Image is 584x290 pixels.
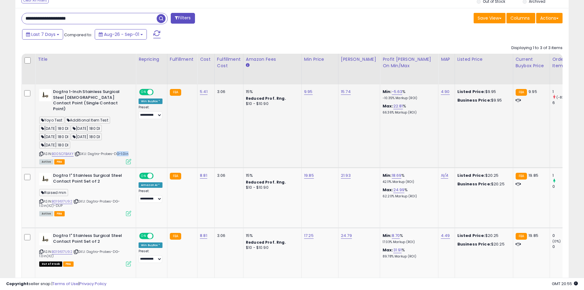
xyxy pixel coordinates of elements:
[380,54,438,84] th: The percentage added to the cost of goods (COGS) that forms the calculator for Min & Max prices.
[457,181,508,187] div: $20.25
[383,187,393,193] b: Max:
[246,96,286,101] b: Reduced Prof. Rng.
[39,159,53,164] span: All listings currently available for purchase on Amazon
[39,89,131,164] div: ASIN:
[383,254,433,259] p: 89.78% Markup (ROI)
[392,172,402,179] a: 18.69
[246,185,297,190] div: $10 - $10.90
[529,89,537,95] span: 9.95
[246,101,297,106] div: $10 - $10.90
[39,133,70,140] span: [DATE] 180 DI
[140,234,147,239] span: ON
[393,103,403,109] a: 22.81
[63,261,74,267] span: FBA
[140,173,147,179] span: ON
[53,89,128,113] b: Dogtra 1-Inch Stainless Surgical Steel [DEMOGRAPHIC_DATA] Contact Point (Single Contact Point)
[246,56,299,63] div: Amazon Fees
[65,117,110,124] span: Additional Item Test
[516,233,527,240] small: FBA
[139,242,162,248] div: Win BuyBox *
[457,89,485,95] b: Listed Price:
[53,233,128,246] b: Dogtra 1" Stainless Surgical Steel Contact Point Set of 2
[246,245,297,250] div: $10 - $10.90
[383,247,393,253] b: Max:
[383,180,433,184] p: 42.11% Markup (ROI)
[139,182,162,188] div: Amazon AI *
[39,249,120,258] span: | SKU: Dogtra-Probes-DG-1.0in(X2)
[383,194,433,199] p: 62.20% Markup (ROI)
[246,240,286,245] b: Reduced Prof. Rng.
[39,199,120,208] span: | SKU: Dogtra-Probes-DG-1.0in(X2)-DUP
[200,56,212,63] div: Cost
[71,125,102,132] span: [DATE] 180 DI
[393,247,402,253] a: 31.91
[64,32,92,38] span: Compared to:
[457,181,491,187] b: Business Price:
[552,244,577,249] div: 0
[39,141,70,149] span: [DATE] 180 DI
[552,100,577,106] div: 6
[552,281,578,287] span: 2025-09-9 20:55 GMT
[304,56,336,63] div: Min Price
[6,281,106,287] div: seller snap | |
[383,89,433,100] div: %
[139,249,162,263] div: Preset:
[39,173,131,215] div: ASIN:
[383,103,393,109] b: Max:
[457,97,491,103] b: Business Price:
[153,234,162,239] span: OFF
[71,133,102,140] span: [DATE] 180 DI
[457,233,485,238] b: Listed Price:
[457,98,508,103] div: $9.95
[516,56,547,69] div: Current Buybox Price
[457,173,508,178] div: $20.25
[383,187,433,199] div: %
[39,125,70,132] span: [DATE] 180 DI
[393,187,405,193] a: 24.99
[104,31,139,37] span: Aug-26 - Sep-01
[383,56,436,69] div: Profit [PERSON_NAME] on Min/Max
[39,189,68,196] span: Raised min
[153,173,162,179] span: OFF
[552,173,577,178] div: 1
[516,173,527,180] small: FBA
[246,180,286,185] b: Reduced Prof. Rng.
[217,89,239,95] div: 3.06
[457,56,510,63] div: Listed Price
[474,13,506,23] button: Save View
[170,56,195,63] div: Fulfillment
[383,96,433,100] p: -10.35% Markup (ROI)
[170,89,181,96] small: FBA
[506,13,535,23] button: Columns
[52,249,72,254] a: B019617U92
[304,89,313,95] a: 9.95
[510,15,530,21] span: Columns
[171,13,195,24] button: Filters
[52,281,78,287] a: Terms of Use
[457,242,508,247] div: $20.25
[246,89,297,95] div: 15%
[529,233,538,238] span: 19.85
[95,29,147,40] button: Aug-26 - Sep-01
[200,172,207,179] a: 8.81
[139,189,162,203] div: Preset:
[392,233,400,239] a: 8.70
[139,56,165,63] div: Repricing
[200,89,208,95] a: 5.41
[341,89,351,95] a: 15.74
[39,233,52,245] img: 31AtYustwTL._SL40_.jpg
[54,211,65,216] span: FBA
[22,29,63,40] button: Last 7 Days
[246,63,250,68] small: Amazon Fees.
[457,89,508,95] div: $9.95
[383,173,433,184] div: %
[457,241,491,247] b: Business Price:
[392,89,403,95] a: -5.63
[341,172,351,179] a: 21.93
[139,99,162,104] div: Win BuyBox *
[383,103,433,115] div: %
[53,173,128,186] b: Dogtra 1" Stainless Surgical Steel Contact Point Set of 2
[6,281,29,287] strong: Copyright
[39,211,53,216] span: All listings currently available for purchase on Amazon
[552,233,577,238] div: 0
